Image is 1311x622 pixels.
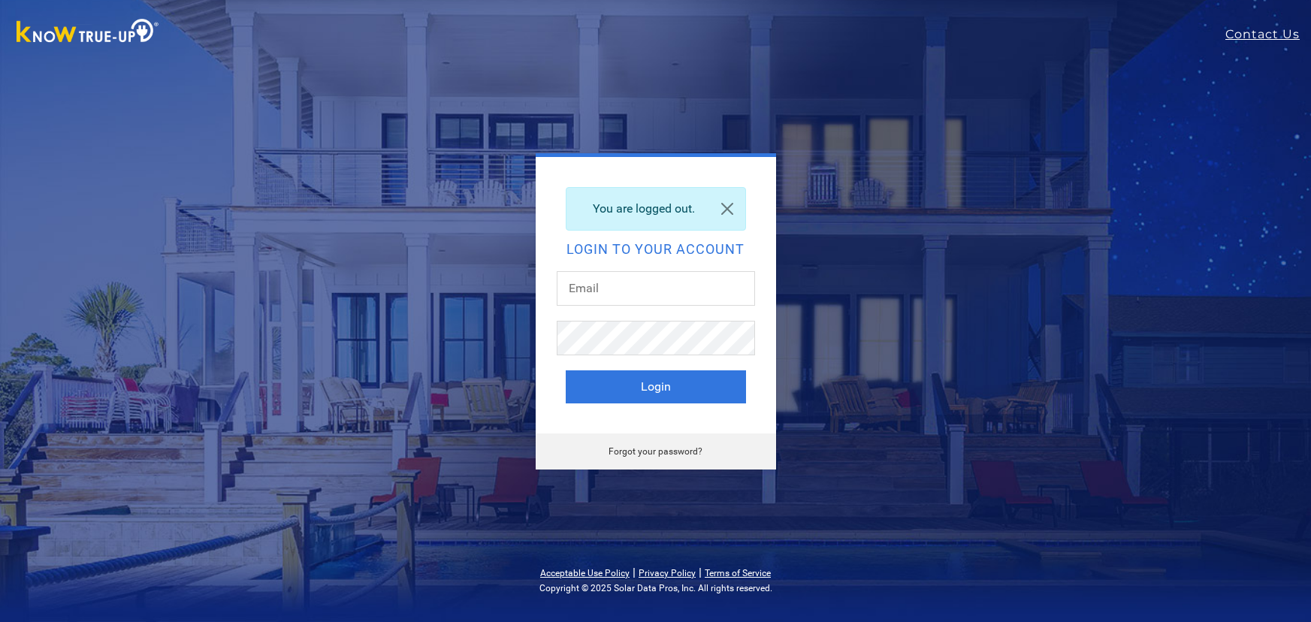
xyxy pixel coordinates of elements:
a: Contact Us [1225,26,1311,44]
span: | [699,565,702,579]
img: Know True-Up [9,16,167,50]
div: You are logged out. [566,187,746,231]
a: Forgot your password? [609,446,702,457]
a: Close [709,188,745,230]
a: Privacy Policy [639,568,696,578]
input: Email [557,271,755,306]
span: | [633,565,636,579]
a: Terms of Service [705,568,771,578]
h2: Login to your account [566,243,746,256]
a: Acceptable Use Policy [540,568,630,578]
button: Login [566,370,746,403]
